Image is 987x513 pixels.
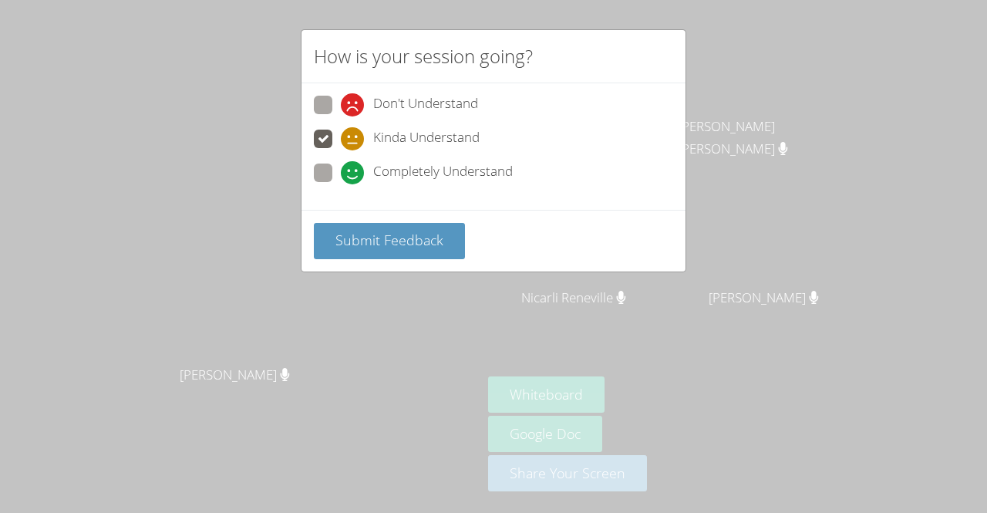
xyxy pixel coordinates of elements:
[373,127,480,150] span: Kinda Understand
[373,161,513,184] span: Completely Understand
[314,42,533,70] h2: How is your session going?
[373,93,478,116] span: Don't Understand
[314,223,465,259] button: Submit Feedback
[335,231,443,249] span: Submit Feedback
